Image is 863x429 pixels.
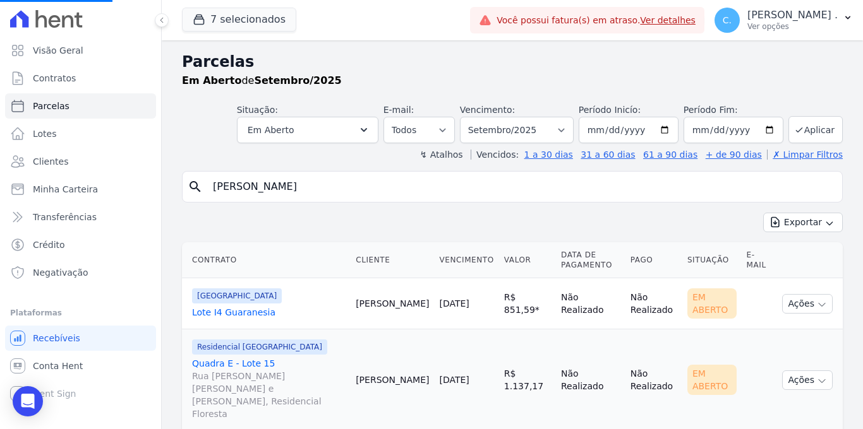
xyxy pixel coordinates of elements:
td: Não Realizado [556,278,625,329]
span: Transferências [33,211,97,223]
button: Exportar [763,213,843,232]
a: 1 a 30 dias [524,150,573,160]
span: Residencial [GEOGRAPHIC_DATA] [192,339,327,355]
strong: Em Aberto [182,74,241,86]
span: Conta Hent [33,360,83,372]
a: + de 90 dias [706,150,762,160]
span: Rua [PERSON_NAME] [PERSON_NAME] e [PERSON_NAME], Residencial Floresta [192,370,346,420]
button: Ações [782,370,833,390]
a: Conta Hent [5,353,156,379]
p: de [182,73,342,88]
th: E-mail [742,242,778,278]
a: Parcelas [5,93,156,119]
input: Buscar por nome do lote ou do cliente [205,174,837,199]
span: Minha Carteira [33,183,98,196]
span: Contratos [33,72,76,85]
td: R$ 851,59 [499,278,556,329]
button: 7 selecionados [182,8,296,32]
a: Clientes [5,149,156,174]
a: [DATE] [439,298,469,309]
label: Situação: [237,105,278,115]
span: Clientes [33,155,68,168]
a: 31 a 60 dias [581,150,635,160]
span: Lotes [33,127,57,140]
a: [DATE] [439,375,469,385]
span: Em Aberto [248,122,294,138]
a: Minha Carteira [5,177,156,202]
span: Visão Geral [33,44,83,57]
button: Em Aberto [237,117,378,143]
th: Vencimento [434,242,498,278]
td: [PERSON_NAME] [351,278,434,329]
p: Ver opções [747,21,838,32]
a: Contratos [5,66,156,91]
span: Recebíveis [33,332,80,344]
th: Data de Pagamento [556,242,625,278]
a: Transferências [5,204,156,230]
a: Quadra E - Lote 15Rua [PERSON_NAME] [PERSON_NAME] e [PERSON_NAME], Residencial Floresta [192,357,346,420]
a: Crédito [5,232,156,257]
label: E-mail: [383,105,414,115]
h2: Parcelas [182,50,843,73]
i: search [188,179,203,194]
span: [GEOGRAPHIC_DATA] [192,288,282,303]
a: Ver detalhes [640,15,696,25]
strong: Setembro/2025 [254,74,341,86]
span: C. [723,16,732,25]
a: Lote I4 Guaranesia [192,306,346,319]
span: Crédito [33,238,65,251]
th: Contrato [182,242,351,278]
span: Parcelas [33,100,69,112]
th: Valor [499,242,556,278]
a: ✗ Limpar Filtros [767,150,843,160]
th: Situação [682,242,742,278]
th: Cliente [351,242,434,278]
div: Open Intercom Messenger [13,386,43,416]
div: Em Aberto [687,288,737,319]
div: Plataformas [10,305,151,320]
label: Período Fim: [684,103,783,117]
th: Pago [625,242,682,278]
a: Recebíveis [5,326,156,351]
button: C. [PERSON_NAME] . Ver opções [704,3,863,38]
button: Aplicar [788,116,843,143]
button: Ações [782,294,833,314]
td: Não Realizado [625,278,682,329]
span: Você possui fatura(s) em atraso. [497,14,696,27]
a: Visão Geral [5,38,156,63]
label: Período Inicío: [579,105,641,115]
p: [PERSON_NAME] . [747,9,838,21]
label: Vencimento: [460,105,515,115]
a: Lotes [5,121,156,146]
label: ↯ Atalhos [419,150,462,160]
div: Em Aberto [687,365,737,395]
label: Vencidos: [471,150,519,160]
a: 61 a 90 dias [643,150,697,160]
span: Negativação [33,266,88,279]
a: Negativação [5,260,156,285]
